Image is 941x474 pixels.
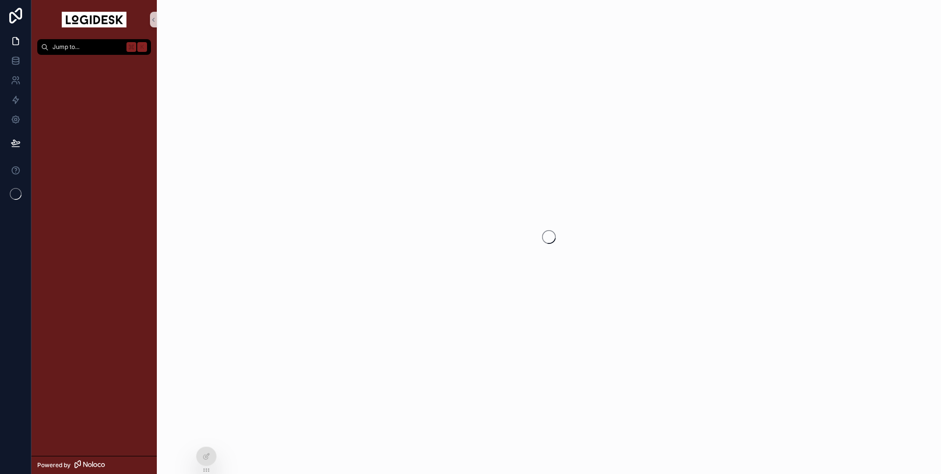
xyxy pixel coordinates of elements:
button: Jump to...K [37,39,151,55]
span: K [138,43,146,51]
span: Powered by [37,461,71,469]
span: Jump to... [52,43,123,51]
img: App logo [62,12,126,27]
a: Powered by [31,456,157,474]
div: scrollable content [31,55,157,72]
